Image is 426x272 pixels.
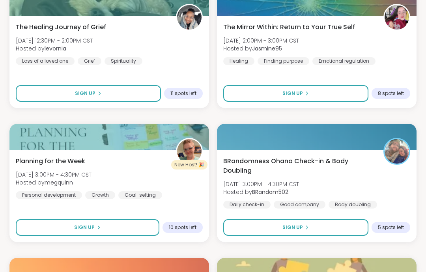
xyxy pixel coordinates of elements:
[74,224,95,231] span: Sign Up
[282,224,303,231] span: Sign Up
[252,188,288,196] b: BRandom502
[105,58,142,65] div: Spirituality
[85,192,115,199] div: Growth
[312,58,376,65] div: Emotional regulation
[252,45,282,53] b: Jasmine95
[45,45,66,53] b: levornia
[329,201,377,209] div: Body doubling
[16,86,161,102] button: Sign Up
[223,157,375,176] span: BRandomness Ohana Check-in & Body Doubling
[258,58,309,65] div: Finding purpose
[170,91,196,97] span: 11 spots left
[45,179,73,187] b: megquinn
[16,192,82,199] div: Personal development
[223,86,368,102] button: Sign Up
[16,58,75,65] div: Loss of a loved one
[223,23,355,32] span: The Mirror Within: Return to Your True Self
[78,58,101,65] div: Grief
[223,188,299,196] span: Hosted by
[169,225,196,231] span: 10 spots left
[274,201,325,209] div: Good company
[16,45,93,53] span: Hosted by
[223,220,368,236] button: Sign Up
[75,90,95,97] span: Sign Up
[223,181,299,188] span: [DATE] 3:00PM - 4:30PM CST
[16,220,159,236] button: Sign Up
[171,160,207,170] div: New Host! 🎉
[385,6,409,30] img: Jasmine95
[223,45,299,53] span: Hosted by
[177,6,202,30] img: levornia
[378,225,404,231] span: 5 spots left
[385,140,409,164] img: BRandom502
[282,90,303,97] span: Sign Up
[16,37,93,45] span: [DATE] 12:30PM - 2:00PM CST
[118,192,162,199] div: Goal-setting
[177,140,202,164] img: megquinn
[16,157,85,166] span: Planning for the Week
[16,23,106,32] span: The Healing Journey of Grief
[378,91,404,97] span: 8 spots left
[16,179,92,187] span: Hosted by
[223,37,299,45] span: [DATE] 2:00PM - 3:00PM CST
[223,201,271,209] div: Daily check-in
[16,171,92,179] span: [DATE] 3:00PM - 4:30PM CST
[223,58,254,65] div: Healing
